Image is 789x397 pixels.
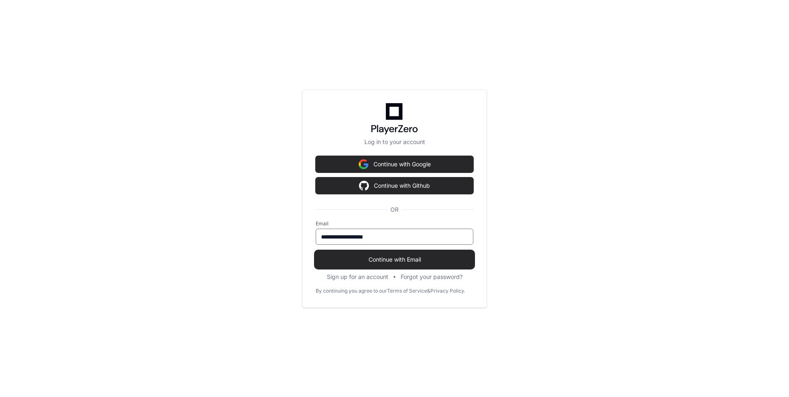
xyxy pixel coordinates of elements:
label: Email [316,220,473,227]
img: Sign in with google [359,177,369,194]
button: Continue with Github [316,177,473,194]
img: Sign in with google [359,156,369,173]
span: Continue with Email [316,255,473,264]
div: & [427,288,430,294]
button: Forgot your password? [401,273,463,281]
button: Continue with Google [316,156,473,173]
span: OR [387,206,402,214]
a: Privacy Policy. [430,288,465,294]
p: Log in to your account [316,138,473,146]
div: By continuing you agree to our [316,288,387,294]
a: Terms of Service [387,288,427,294]
button: Sign up for an account [327,273,388,281]
button: Continue with Email [316,251,473,268]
